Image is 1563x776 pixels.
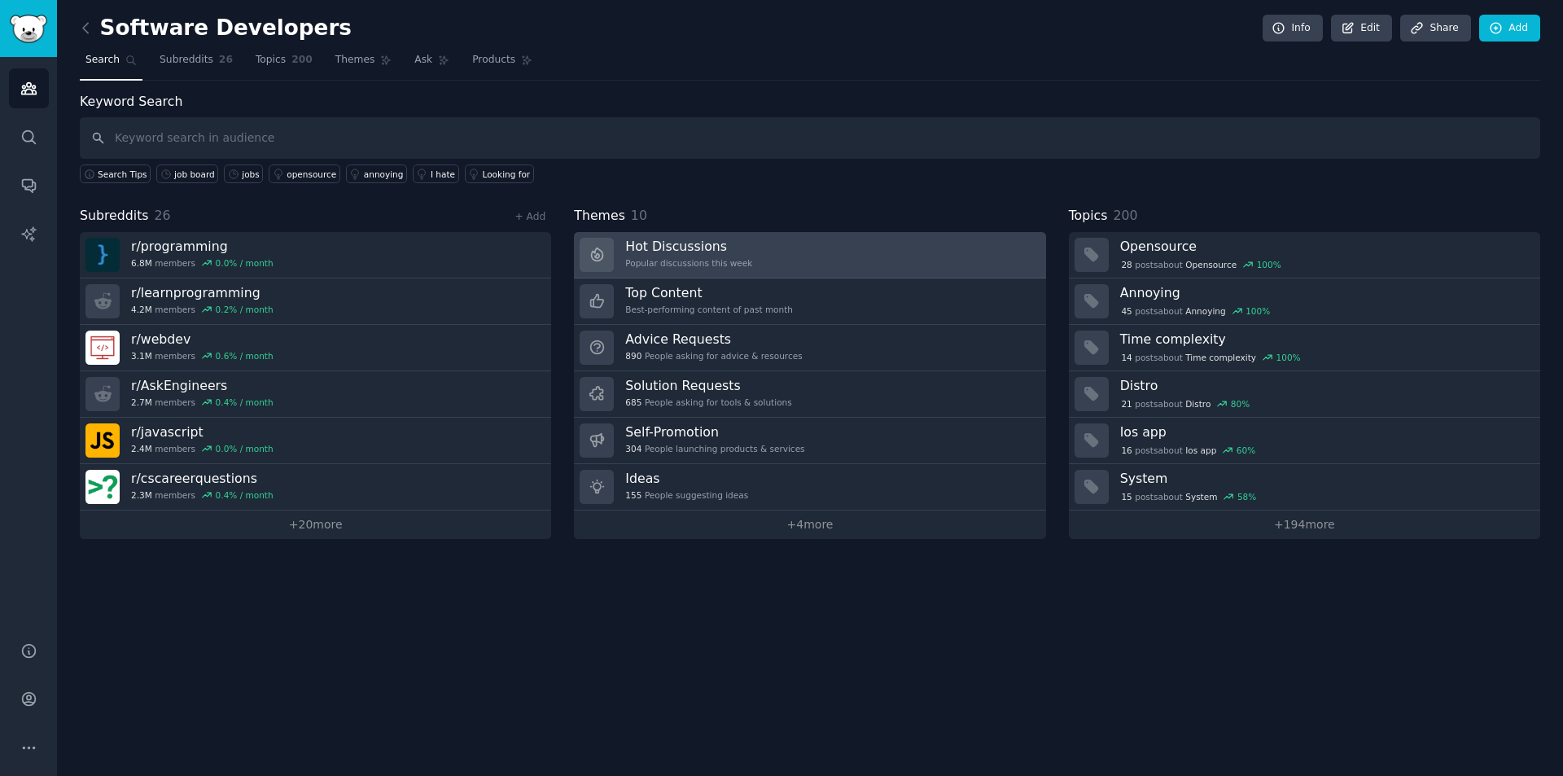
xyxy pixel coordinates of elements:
[1185,445,1216,456] span: Ios app
[131,304,152,315] span: 4.2M
[80,418,551,464] a: r/javascript2.4Mmembers0.0% / month
[1120,423,1529,441] h3: Ios app
[80,464,551,511] a: r/cscareerquestions2.3Mmembers0.4% / month
[574,511,1045,539] a: +4more
[574,418,1045,464] a: Self-Promotion304People launching products & services
[216,443,274,454] div: 0.0 % / month
[483,169,531,180] div: Looking for
[80,232,551,278] a: r/programming6.8Mmembers0.0% / month
[1479,15,1540,42] a: Add
[625,470,748,487] h3: Ideas
[98,169,147,180] span: Search Tips
[131,397,274,408] div: members
[287,169,336,180] div: opensource
[1069,418,1540,464] a: Ios app16postsaboutIos app60%
[85,331,120,365] img: webdev
[625,331,802,348] h3: Advice Requests
[1120,238,1529,255] h3: Opensource
[216,397,274,408] div: 0.4 % / month
[1120,443,1257,458] div: post s about
[219,53,233,68] span: 26
[131,377,274,394] h3: r/ AskEngineers
[1120,377,1529,394] h3: Distro
[1069,278,1540,325] a: Annoying45postsaboutAnnoying100%
[80,278,551,325] a: r/learnprogramming4.2Mmembers0.2% / month
[625,350,641,362] span: 890
[80,94,182,109] label: Keyword Search
[131,423,274,441] h3: r/ javascript
[625,397,641,408] span: 685
[414,53,432,68] span: Ask
[216,350,274,362] div: 0.6 % / month
[80,206,149,226] span: Subreddits
[80,15,352,42] h2: Software Developers
[1069,511,1540,539] a: +194more
[85,470,120,504] img: cscareerquestions
[1237,491,1256,502] div: 58 %
[131,350,152,362] span: 3.1M
[1231,398,1250,410] div: 80 %
[364,169,404,180] div: annoying
[1120,257,1283,272] div: post s about
[131,284,274,301] h3: r/ learnprogramming
[1121,305,1132,317] span: 45
[80,164,151,183] button: Search Tips
[1185,259,1237,270] span: Opensource
[291,53,313,68] span: 200
[1331,15,1392,42] a: Edit
[269,164,340,183] a: opensource
[330,47,398,81] a: Themes
[1237,445,1255,456] div: 60 %
[574,371,1045,418] a: Solution Requests685People asking for tools & solutions
[625,489,641,501] span: 155
[574,464,1045,511] a: Ideas155People suggesting ideas
[154,47,239,81] a: Subreddits26
[131,443,152,454] span: 2.4M
[335,53,375,68] span: Themes
[131,350,274,362] div: members
[1120,397,1251,411] div: post s about
[131,238,274,255] h3: r/ programming
[80,511,551,539] a: +20more
[1121,445,1132,456] span: 16
[1400,15,1470,42] a: Share
[1185,398,1211,410] span: Distro
[346,164,407,183] a: annoying
[131,470,274,487] h3: r/ cscareerquestions
[1120,331,1529,348] h3: Time complexity
[174,169,215,180] div: job board
[625,284,793,301] h3: Top Content
[1263,15,1323,42] a: Info
[131,257,152,269] span: 6.8M
[625,377,791,394] h3: Solution Requests
[625,304,793,315] div: Best-performing content of past month
[80,117,1540,159] input: Keyword search in audience
[1120,284,1529,301] h3: Annoying
[80,47,142,81] a: Search
[1185,352,1256,363] span: Time complexity
[431,169,455,180] div: I hate
[10,15,47,43] img: GummySearch logo
[216,489,274,501] div: 0.4 % / month
[85,423,120,458] img: javascript
[155,208,171,223] span: 26
[625,257,752,269] div: Popular discussions this week
[216,257,274,269] div: 0.0 % / month
[1120,350,1302,365] div: post s about
[1121,352,1132,363] span: 14
[625,443,804,454] div: People launching products & services
[631,208,647,223] span: 10
[1276,352,1301,363] div: 100 %
[472,53,515,68] span: Products
[1120,489,1258,504] div: post s about
[1185,305,1225,317] span: Annoying
[1069,464,1540,511] a: System15postsaboutSystem58%
[1257,259,1281,270] div: 100 %
[1121,491,1132,502] span: 15
[1120,304,1272,318] div: post s about
[1069,232,1540,278] a: Opensource28postsaboutOpensource100%
[574,278,1045,325] a: Top ContentBest-performing content of past month
[625,397,791,408] div: People asking for tools & solutions
[625,350,802,362] div: People asking for advice & resources
[131,257,274,269] div: members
